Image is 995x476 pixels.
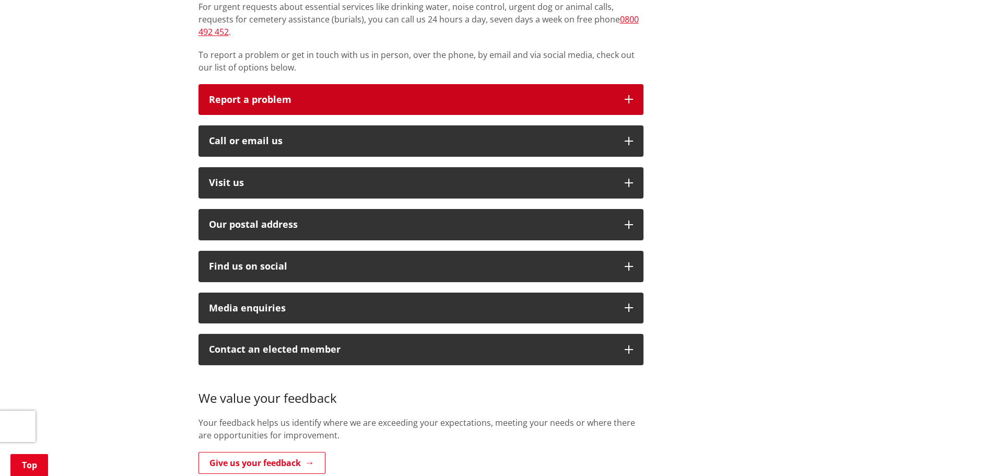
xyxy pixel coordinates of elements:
button: Visit us [198,167,643,199]
p: Contact an elected member [209,344,614,355]
div: Find us on social [209,261,614,272]
p: Your feedback helps us identify where we are exceeding your expectations, meeting your needs or w... [198,416,643,442]
h3: We value your feedback [198,376,643,406]
button: Find us on social [198,251,643,282]
button: Call or email us [198,125,643,157]
p: For urgent requests about essential services like drinking water, noise control, urgent dog or an... [198,1,643,38]
p: Visit us [209,178,614,188]
button: Media enquiries [198,293,643,324]
button: Our postal address [198,209,643,240]
a: Top [10,454,48,476]
p: Report a problem [209,95,614,105]
a: 0800 492 452 [198,14,639,38]
h2: Our postal address [209,219,614,230]
a: Give us your feedback [198,452,325,474]
div: Call or email us [209,136,614,146]
button: Report a problem [198,84,643,115]
p: To report a problem or get in touch with us in person, over the phone, by email and via social me... [198,49,643,74]
button: Contact an elected member [198,334,643,365]
div: Media enquiries [209,303,614,314]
